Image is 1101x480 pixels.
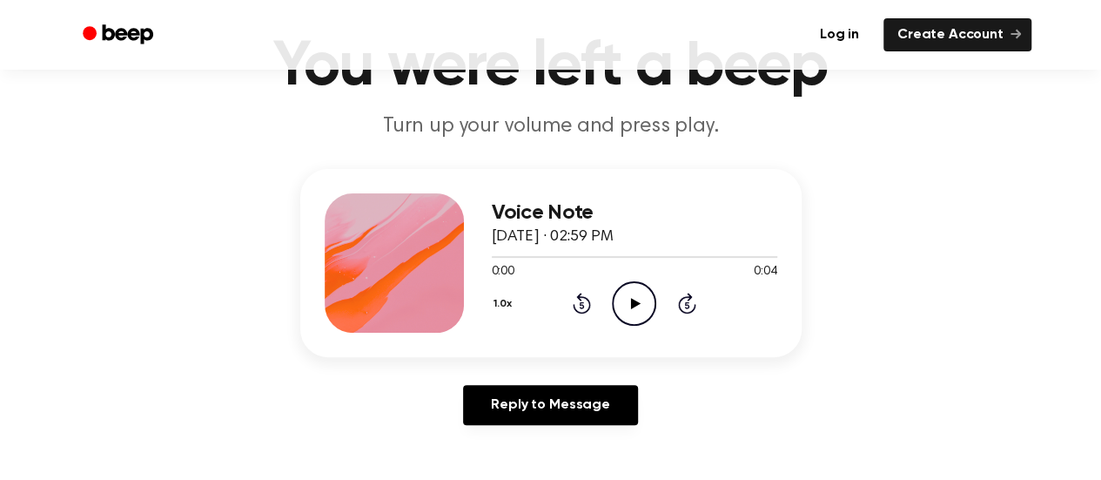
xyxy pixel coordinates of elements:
a: Reply to Message [463,385,637,425]
span: 0:04 [754,263,776,281]
button: 1.0x [492,289,519,319]
p: Turn up your volume and press play. [217,112,885,141]
a: Create Account [883,18,1031,51]
a: Log in [806,18,873,51]
span: [DATE] · 02:59 PM [492,229,614,245]
a: Beep [70,18,169,52]
span: 0:00 [492,263,514,281]
h3: Voice Note [492,201,777,225]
